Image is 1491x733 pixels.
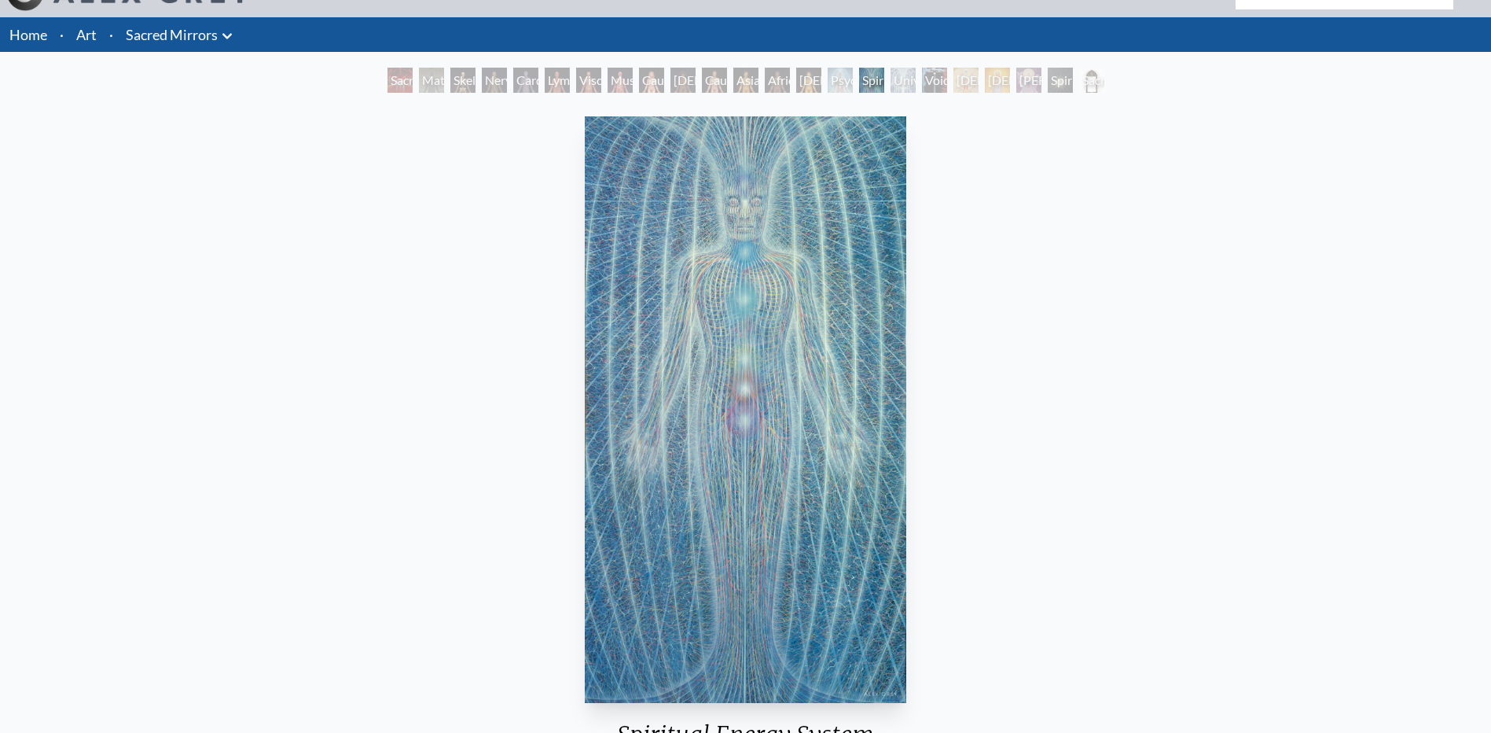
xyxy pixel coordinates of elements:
div: Spiritual Energy System [859,68,884,93]
div: [DEMOGRAPHIC_DATA] Woman [670,68,696,93]
div: Muscle System [608,68,633,93]
div: Universal Mind Lattice [891,68,916,93]
div: Asian Man [733,68,758,93]
div: [DEMOGRAPHIC_DATA] [985,68,1010,93]
a: Art [76,24,97,46]
div: Lymphatic System [545,68,570,93]
a: Sacred Mirrors [126,24,218,46]
a: Home [9,26,47,43]
img: 15-Spiritual-Energy-System-1981-Alex-Grey-watermarked.jpg [585,116,905,703]
div: African Man [765,68,790,93]
div: [DEMOGRAPHIC_DATA] Woman [796,68,821,93]
div: Skeletal System [450,68,476,93]
div: Caucasian Man [702,68,727,93]
div: Caucasian Woman [639,68,664,93]
div: Sacred Mirrors Room, [GEOGRAPHIC_DATA] [387,68,413,93]
div: Material World [419,68,444,93]
div: Viscera [576,68,601,93]
div: Psychic Energy System [828,68,853,93]
div: Cardiovascular System [513,68,538,93]
div: Nervous System [482,68,507,93]
div: Void Clear Light [922,68,947,93]
div: [PERSON_NAME] [1016,68,1041,93]
li: · [53,17,70,52]
li: · [103,17,119,52]
div: [DEMOGRAPHIC_DATA] [953,68,979,93]
div: Sacred Mirrors Frame [1079,68,1104,93]
div: Spiritual World [1048,68,1073,93]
